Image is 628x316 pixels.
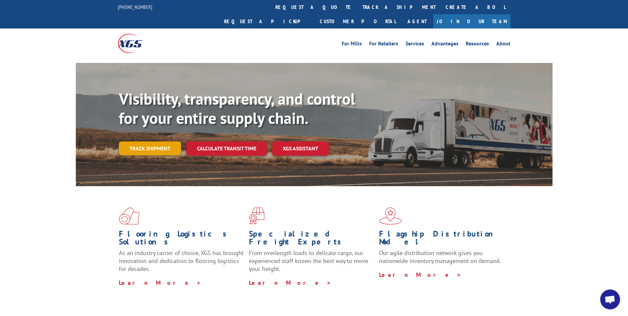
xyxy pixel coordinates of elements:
a: Learn More > [249,279,331,287]
h1: Flooring Logistics Solutions [119,230,244,249]
div: Open chat [600,290,620,309]
p: From overlength loads to delicate cargo, our experienced staff knows the best way to move your fr... [249,249,374,279]
a: [PHONE_NUMBER] [118,4,152,10]
a: Agent [401,14,433,28]
b: Visibility, transparency, and control for your entire supply chain. [119,88,355,128]
a: Join Our Team [433,14,510,28]
img: xgs-icon-flagship-distribution-model-red [379,207,402,225]
a: XGS ASSISTANT [272,141,329,156]
a: For Retailers [369,41,398,48]
a: Resources [466,41,489,48]
h1: Flagship Distribution Model [379,230,504,249]
a: Customer Portal [315,14,401,28]
span: Our agile distribution network gives you nationwide inventory management on demand. [379,249,501,265]
a: About [496,41,510,48]
span: As an industry carrier of choice, XGS has brought innovation and dedication to flooring logistics... [119,249,244,273]
a: Calculate transit time [186,141,267,156]
a: For Mills [342,41,362,48]
a: Services [406,41,424,48]
a: Learn More > [379,271,461,279]
a: Request a pickup [219,14,315,28]
a: Advantages [431,41,459,48]
a: Learn More > [119,279,201,287]
a: Track shipment [119,141,181,155]
img: xgs-icon-total-supply-chain-intelligence-red [119,207,139,225]
h1: Specialized Freight Experts [249,230,374,249]
img: xgs-icon-focused-on-flooring-red [249,207,265,225]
